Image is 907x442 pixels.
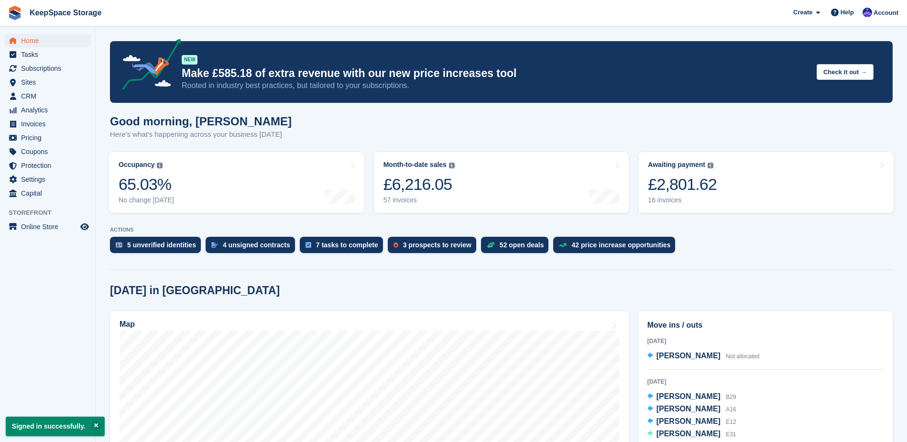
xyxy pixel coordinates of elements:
[26,5,105,21] a: KeepSpace Storage
[223,241,290,249] div: 4 unsigned contracts
[119,196,174,204] div: No change [DATE]
[110,227,893,233] p: ACTIONS
[656,392,721,400] span: [PERSON_NAME]
[487,242,495,248] img: deal-1b604bf984904fb50ccaf53a9ad4b4a5d6e5aea283cecdc64d6e3604feb123c2.svg
[449,163,455,168] img: icon-info-grey-7440780725fd019a000dd9b08b2336e03edf1995a4989e88bcd33f0948082b44.svg
[127,241,196,249] div: 5 unverified identities
[9,208,95,218] span: Storefront
[182,66,809,80] p: Make £585.18 of extra revenue with our new price increases tool
[5,187,90,200] a: menu
[79,221,90,232] a: Preview store
[5,48,90,61] a: menu
[726,431,736,438] span: E31
[5,145,90,158] a: menu
[6,417,105,436] p: Signed in successfully.
[656,352,721,360] span: [PERSON_NAME]
[656,417,721,425] span: [PERSON_NAME]
[110,115,292,128] h1: Good morning, [PERSON_NAME]
[8,6,22,20] img: stora-icon-8386f47178a22dfd0bd8f6a31ec36ba5ce8667c1dd55bd0f319d3a0aa187defe.svg
[206,237,300,258] a: 4 unsigned contracts
[841,8,854,17] span: Help
[316,241,378,249] div: 7 tasks to complete
[5,103,90,117] a: menu
[119,175,174,194] div: 65.03%
[388,237,481,258] a: 3 prospects to review
[182,80,809,91] p: Rooted in industry best practices, but tailored to your subscriptions.
[306,242,311,248] img: task-75834270c22a3079a89374b754ae025e5fb1db73e45f91037f5363f120a921f8.svg
[793,8,812,17] span: Create
[5,34,90,47] a: menu
[21,76,78,89] span: Sites
[110,237,206,258] a: 5 unverified identities
[656,430,721,438] span: [PERSON_NAME]
[383,175,455,194] div: £6,216.05
[383,196,455,204] div: 57 invoices
[863,8,872,17] img: Chloe Clark
[109,152,364,213] a: Occupancy 65.03% No change [DATE]
[5,159,90,172] a: menu
[21,103,78,117] span: Analytics
[553,237,680,258] a: 42 price increase opportunities
[5,62,90,75] a: menu
[116,242,122,248] img: verify_identity-adf6edd0f0f0b5bbfe63781bf79b02c33cf7c696d77639b501bdc392416b5a36.svg
[393,242,398,248] img: prospect-51fa495bee0391a8d652442698ab0144808aea92771e9ea1ae160a38d050c398.svg
[648,175,717,194] div: £2,801.62
[21,48,78,61] span: Tasks
[647,337,884,345] div: [DATE]
[383,161,447,169] div: Month-to-date sales
[638,152,894,213] a: Awaiting payment £2,801.62 16 invoices
[726,419,736,425] span: E12
[481,237,554,258] a: 52 open deals
[21,173,78,186] span: Settings
[726,394,736,400] span: B29
[157,163,163,168] img: icon-info-grey-7440780725fd019a000dd9b08b2336e03edf1995a4989e88bcd33f0948082b44.svg
[110,284,280,297] h2: [DATE] in [GEOGRAPHIC_DATA]
[500,241,544,249] div: 52 open deals
[21,89,78,103] span: CRM
[5,89,90,103] a: menu
[120,320,135,329] h2: Map
[110,129,292,140] p: Here's what's happening across your business [DATE]
[647,350,760,363] a: [PERSON_NAME] Not allocated
[656,405,721,413] span: [PERSON_NAME]
[5,220,90,233] a: menu
[726,406,736,413] span: A16
[21,131,78,144] span: Pricing
[5,117,90,131] a: menu
[182,55,197,65] div: NEW
[114,39,181,93] img: price-adjustments-announcement-icon-8257ccfd72463d97f412b2fc003d46551f7dbcb40ab6d574587a9cd5c0d94...
[647,416,736,428] a: [PERSON_NAME] E12
[726,353,759,360] span: Not allocated
[874,8,898,18] span: Account
[21,34,78,47] span: Home
[708,163,713,168] img: icon-info-grey-7440780725fd019a000dd9b08b2336e03edf1995a4989e88bcd33f0948082b44.svg
[21,145,78,158] span: Coupons
[119,161,154,169] div: Occupancy
[648,196,717,204] div: 16 invoices
[648,161,705,169] div: Awaiting payment
[647,428,736,441] a: [PERSON_NAME] E31
[300,237,388,258] a: 7 tasks to complete
[817,64,874,80] button: Check it out →
[5,76,90,89] a: menu
[21,187,78,200] span: Capital
[571,241,670,249] div: 42 price increase opportunities
[403,241,471,249] div: 3 prospects to review
[21,220,78,233] span: Online Store
[211,242,218,248] img: contract_signature_icon-13c848040528278c33f63329250d36e43548de30e8caae1d1a13099fd9432cc5.svg
[647,320,884,331] h2: Move ins / outs
[647,377,884,386] div: [DATE]
[559,243,567,247] img: price_increase_opportunities-93ffe204e8149a01c8c9dc8f82e8f89637d9d84a8eef4429ea346261dce0b2c0.svg
[21,117,78,131] span: Invoices
[374,152,629,213] a: Month-to-date sales £6,216.05 57 invoices
[21,159,78,172] span: Protection
[5,173,90,186] a: menu
[21,62,78,75] span: Subscriptions
[647,403,736,416] a: [PERSON_NAME] A16
[647,391,736,403] a: [PERSON_NAME] B29
[5,131,90,144] a: menu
